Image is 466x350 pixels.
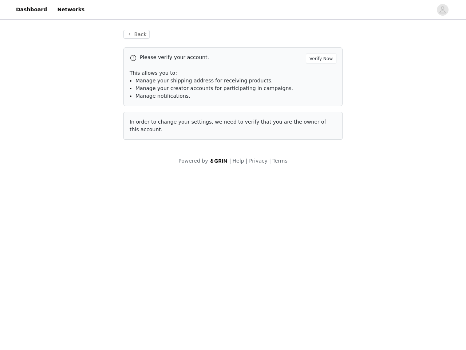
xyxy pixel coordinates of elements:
[53,1,89,18] a: Networks
[249,158,268,164] a: Privacy
[130,69,336,77] p: This allows you to:
[140,54,303,61] p: Please verify your account.
[229,158,231,164] span: |
[269,158,271,164] span: |
[130,119,326,132] span: In order to change your settings, we need to verify that you are the owner of this account.
[135,93,190,99] span: Manage notifications.
[178,158,208,164] span: Powered by
[246,158,248,164] span: |
[12,1,51,18] a: Dashboard
[306,54,336,63] button: Verify Now
[439,4,446,16] div: avatar
[272,158,287,164] a: Terms
[123,30,150,39] button: Back
[210,159,228,163] img: logo
[233,158,244,164] a: Help
[135,78,273,83] span: Manage your shipping address for receiving products.
[135,85,293,91] span: Manage your creator accounts for participating in campaigns.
